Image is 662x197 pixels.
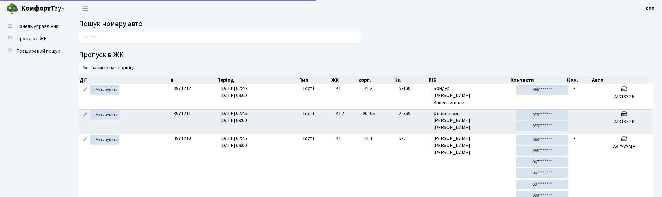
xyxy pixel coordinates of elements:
span: 1411 [363,135,373,142]
label: записів на сторінці [79,62,134,74]
span: Гості [303,110,314,117]
th: Дії [79,76,170,84]
span: Панель управління [16,23,58,30]
th: Авто [591,76,648,84]
b: Комфорт [21,3,51,13]
th: Тип [299,76,331,84]
img: logo.png [6,2,19,15]
a: Редагувати [82,135,89,145]
span: - [573,135,575,142]
span: Розширений пошук [16,48,60,55]
a: Редагувати [82,85,89,95]
span: КТ [335,135,358,142]
a: КПП [645,5,655,12]
span: Таун [21,3,65,14]
span: Овчинніков [PERSON_NAME] [PERSON_NAME] [433,110,511,132]
a: Панель управління [3,20,65,33]
span: Пропуск в ЖК [16,35,47,42]
a: Активувати [90,85,119,95]
th: ПІБ [428,76,510,84]
span: 5-136 [399,85,428,92]
h5: АI3183PE [598,94,650,100]
button: Переключити навігацію [77,3,93,14]
th: # [170,76,217,84]
span: 8971211 [174,110,191,117]
span: [DATE] 07:45 [DATE] 09:00 [220,110,247,124]
th: Період [217,76,298,84]
span: - [573,110,575,117]
th: ЖК [331,76,358,84]
th: Кв. [394,76,428,84]
span: Гості [303,135,314,142]
span: 8971212 [174,85,191,92]
span: КТ2 [335,110,358,117]
h5: АІ3183РЕ [598,119,650,125]
a: Пропуск в ЖК [3,33,65,45]
span: [DATE] 07:45 [DATE] 09:00 [220,135,247,149]
span: 2-338 [399,110,428,117]
span: Гості [303,85,314,92]
span: [DATE] 07:45 [DATE] 09:00 [220,85,247,99]
span: Бондур [PERSON_NAME] Валентинівна [433,85,511,106]
span: 00105 [363,110,375,117]
span: [PERSON_NAME] [PERSON_NAME] [PERSON_NAME] [433,135,511,156]
th: корп. [358,76,394,84]
a: Редагувати [82,110,89,120]
span: 8971210 [174,135,191,142]
span: - [573,85,575,92]
span: Пошук номеру авто [79,18,143,29]
a: Активувати [90,135,119,145]
a: Розширений пошук [3,45,65,57]
th: Ком. [567,76,591,84]
input: Пошук [79,31,361,43]
span: 1412 [363,85,373,92]
h4: Пропуск в ЖК [79,51,653,60]
a: Активувати [90,110,119,120]
span: 5-0 [399,135,428,142]
select: записів на сторінці [79,62,91,74]
span: КТ [335,85,358,92]
th: Контакти [510,76,567,84]
h5: АА7373МН [598,144,650,150]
